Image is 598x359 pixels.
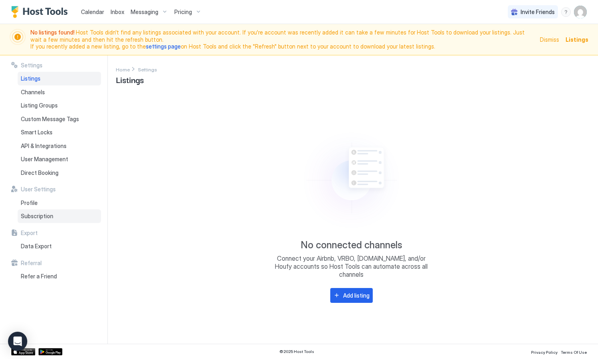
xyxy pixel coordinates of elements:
[18,99,101,112] a: Listing Groups
[21,213,53,220] span: Subscription
[21,75,40,82] span: Listings
[21,273,57,280] span: Refer a Friend
[18,139,101,153] a: API & Integrations
[343,291,370,300] div: Add listing
[21,102,58,109] span: Listing Groups
[18,270,101,283] a: Refer a Friend
[521,8,555,16] span: Invite Friends
[18,239,101,253] a: Data Export
[174,8,192,16] span: Pricing
[531,350,558,355] span: Privacy Policy
[540,35,559,44] div: Dismiss
[138,65,157,73] a: Settings
[146,43,181,50] a: settings page
[301,239,402,251] span: No connected channels
[21,199,38,207] span: Profile
[18,152,101,166] a: User Management
[18,166,101,180] a: Direct Booking
[18,209,101,223] a: Subscription
[330,288,373,303] button: Add listing
[21,62,42,69] span: Settings
[21,116,79,123] span: Custom Message Tags
[18,72,101,85] a: Listings
[18,85,101,99] a: Channels
[81,8,104,16] a: Calendar
[38,348,63,355] a: Google Play Store
[116,73,144,85] span: Listings
[561,347,587,356] a: Terms Of Use
[111,8,124,16] a: Inbox
[566,35,588,44] div: Listings
[18,112,101,126] a: Custom Message Tags
[21,260,42,267] span: Referral
[21,169,59,176] span: Direct Booking
[21,142,67,150] span: API & Integrations
[18,126,101,139] a: Smart Locks
[18,196,101,210] a: Profile
[279,349,314,354] span: © 2025 Host Tools
[21,129,53,136] span: Smart Locks
[116,65,130,73] div: Breadcrumb
[131,8,158,16] span: Messaging
[30,29,76,36] span: No listings found!
[11,6,71,18] a: Host Tools Logo
[561,7,571,17] div: menu
[531,347,558,356] a: Privacy Policy
[81,8,104,15] span: Calendar
[574,6,587,18] div: User profile
[21,243,52,250] span: Data Export
[30,29,535,50] span: Host Tools didn't find any listings associated with your account. If you're account was recently ...
[111,8,124,15] span: Inbox
[116,65,130,73] a: Home
[116,67,130,73] span: Home
[11,348,35,355] a: App Store
[21,89,45,96] span: Channels
[21,156,68,163] span: User Management
[138,65,157,73] div: Breadcrumb
[21,229,38,237] span: Export
[271,254,432,278] span: Connect your Airbnb, VRBO, [DOMAIN_NAME], and/or Houfy accounts so Host Tools can automate across...
[21,186,56,193] span: User Settings
[8,332,27,351] div: Open Intercom Messenger
[561,350,587,355] span: Terms Of Use
[138,67,157,73] span: Settings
